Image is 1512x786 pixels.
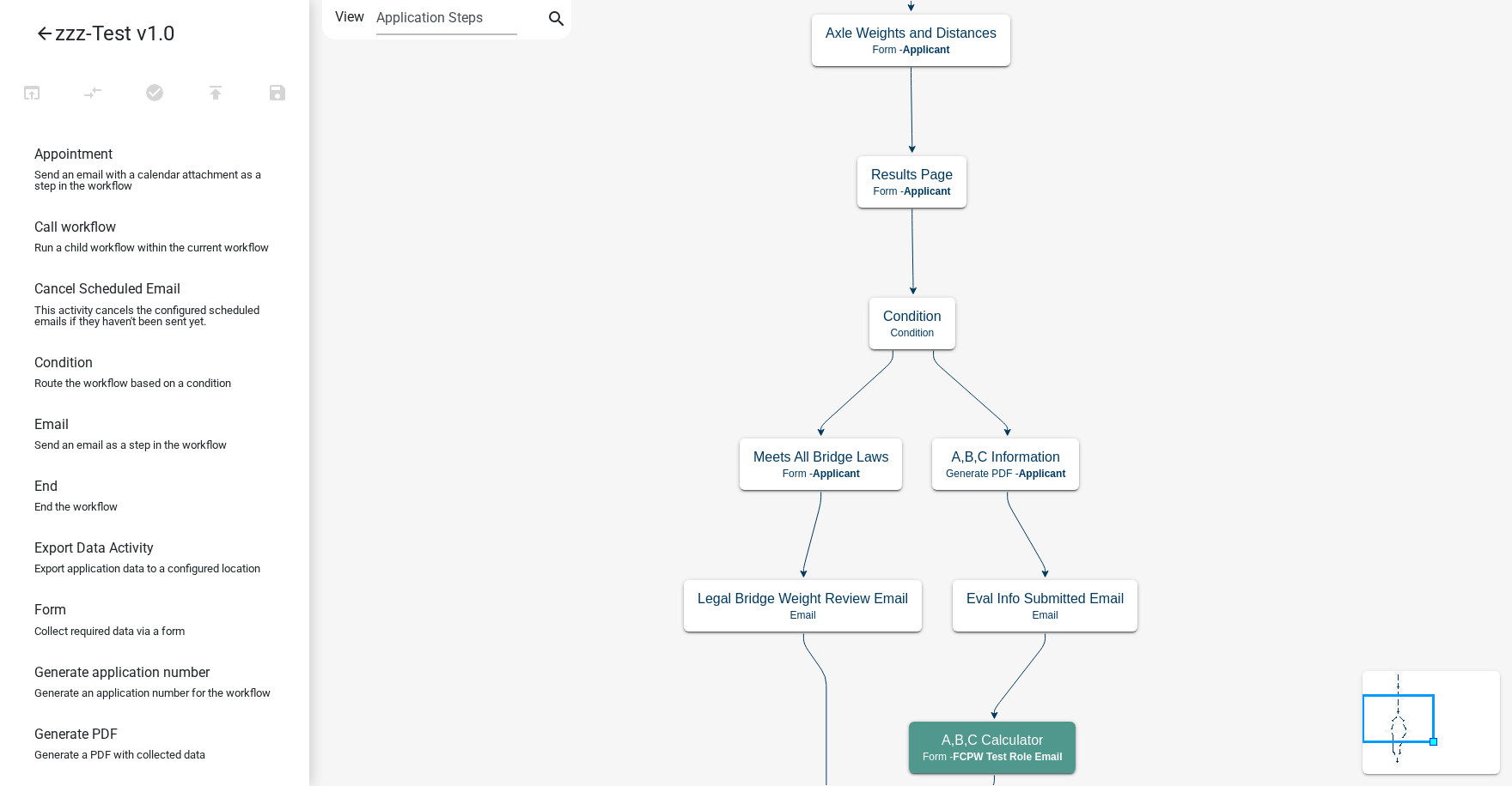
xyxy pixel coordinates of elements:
[124,76,186,112] button: No problems
[34,687,271,698] p: Generate an application number for the workflow
[34,726,118,742] h6: Generate PDF
[883,308,942,324] h5: Condition
[34,626,185,637] p: Collect required data via a form
[813,468,860,480] span: Applicant
[698,590,908,607] h5: Legal Bridge Weight Review Email
[966,590,1124,607] h5: Eval Info Submitted Email
[34,354,93,371] h6: Condition
[34,478,58,494] h6: End
[923,732,1062,748] h5: A,B,C Calculator
[871,166,953,183] h5: Results Page
[62,76,124,112] button: Auto Layout
[144,82,165,106] i: check_circle
[34,305,275,327] p: This activity cancels the configured scheduled emails if they haven't been sent yet.
[34,501,118,512] p: End the workflow
[546,9,567,33] i: search
[34,439,227,450] p: Send an email as a step in the workflow
[267,82,288,106] i: save
[34,219,116,235] h6: Call workflow
[903,44,950,56] span: Applicant
[185,76,247,112] button: Publish
[34,602,66,618] h6: Form
[953,751,1062,763] span: FCPW Test Role Email
[883,327,942,339] p: Condition
[34,664,210,680] h6: Generate application number
[1,76,63,112] button: Test Workflow
[14,14,282,53] a: zzz-Test v1.0
[946,449,1065,465] h5: A,B,C Information
[34,563,260,574] p: Export application data to a configured location
[923,751,1062,763] p: Form -
[21,82,42,106] i: open_in_browser
[34,749,205,760] p: Generate a PDF with collected data
[34,540,154,556] h6: Export Data Activity
[34,416,69,432] h6: Email
[1019,468,1066,480] span: Applicant
[871,185,953,197] p: Form -
[904,185,951,197] span: Applicant
[698,609,908,621] p: Email
[826,25,997,41] h5: Axle Weights and Distances
[34,23,55,47] i: arrow_back
[34,378,231,389] p: Route the workflow based on a condition
[34,169,275,191] p: Send an email with a calendar attachment as a step in the workflow
[83,82,104,106] i: compare_arrows
[753,449,888,465] h5: Meets All Bridge Laws
[826,44,997,56] p: Form -
[753,468,888,480] p: Form -
[34,242,269,253] p: Run a child workflow within the current workflow
[34,146,113,162] h6: Appointment
[205,82,226,106] i: publish
[966,609,1124,621] p: Email
[946,468,1065,480] p: Generate PDF -
[1,76,308,117] div: Workflow actions
[543,7,570,34] button: search
[34,281,180,297] h6: Cancel Scheduled Email
[247,76,308,112] button: Save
